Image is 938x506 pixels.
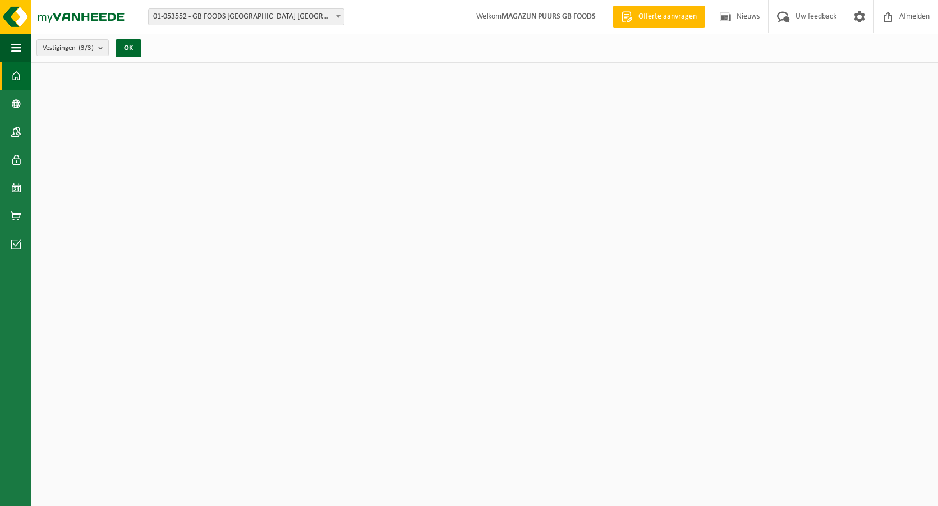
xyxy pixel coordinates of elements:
[116,39,141,57] button: OK
[148,8,344,25] span: 01-053552 - GB FOODS BELGIUM NV - PUURS-SINT-AMANDS
[636,11,700,22] span: Offerte aanvragen
[613,6,705,28] a: Offerte aanvragen
[36,39,109,56] button: Vestigingen(3/3)
[502,12,596,21] strong: MAGAZIJN PUURS GB FOODS
[149,9,344,25] span: 01-053552 - GB FOODS BELGIUM NV - PUURS-SINT-AMANDS
[43,40,94,57] span: Vestigingen
[79,44,94,52] count: (3/3)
